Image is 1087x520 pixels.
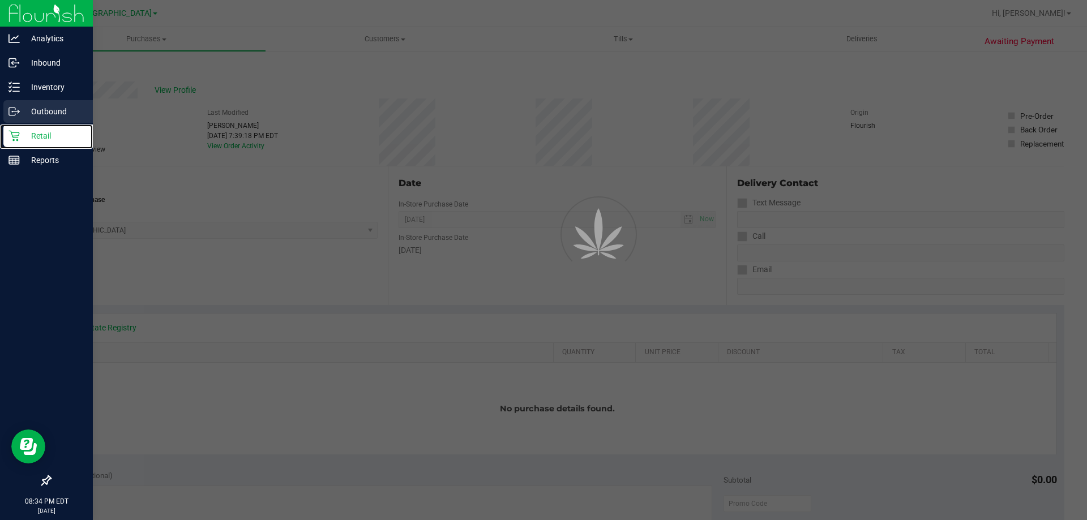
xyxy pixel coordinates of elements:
[20,129,88,143] p: Retail
[20,153,88,167] p: Reports
[20,56,88,70] p: Inbound
[5,506,88,515] p: [DATE]
[8,154,20,166] inline-svg: Reports
[8,106,20,117] inline-svg: Outbound
[20,105,88,118] p: Outbound
[20,32,88,45] p: Analytics
[8,57,20,68] inline-svg: Inbound
[11,429,45,463] iframe: Resource center
[8,130,20,141] inline-svg: Retail
[8,81,20,93] inline-svg: Inventory
[20,80,88,94] p: Inventory
[5,496,88,506] p: 08:34 PM EDT
[8,33,20,44] inline-svg: Analytics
